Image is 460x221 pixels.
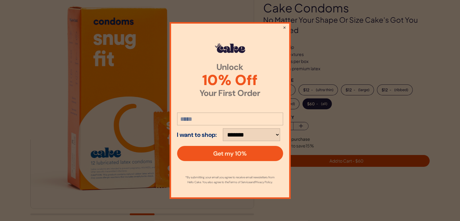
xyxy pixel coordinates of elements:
[177,73,283,87] span: 10% Off
[215,43,245,53] img: Hello Cake
[229,180,250,184] a: Terms of Service
[283,24,286,30] button: ×
[177,89,283,97] strong: Your First Order
[177,146,283,161] button: Get my 10%
[177,63,283,71] strong: Unlock
[177,131,217,138] strong: I want to shop:
[255,180,272,184] a: Privacy Policy
[183,175,277,185] p: *By submitting your email you agree to receive email newsletters from Hello Cake. You also agree ...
